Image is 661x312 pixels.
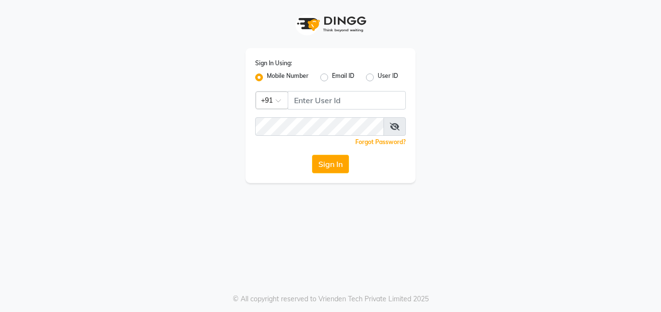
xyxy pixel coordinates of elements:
label: User ID [378,72,398,83]
label: Mobile Number [267,72,309,83]
a: Forgot Password? [355,138,406,146]
button: Sign In [312,155,349,173]
label: Sign In Using: [255,59,292,68]
input: Username [255,117,384,136]
img: logo1.svg [292,10,369,38]
label: Email ID [332,72,354,83]
input: Username [288,91,406,110]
